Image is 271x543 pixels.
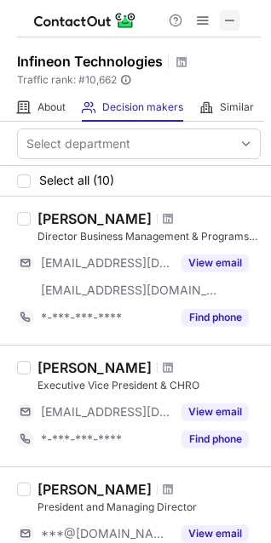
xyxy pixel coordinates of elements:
[37,100,66,114] span: About
[102,100,183,114] span: Decision makers
[220,100,254,114] span: Similar
[37,500,261,515] div: President and Managing Director
[37,229,261,244] div: Director Business Management & Programs Distribution EMEA
[182,403,249,420] button: Reveal Button
[26,135,130,152] div: Select department
[37,481,152,498] div: [PERSON_NAME]
[41,255,171,271] span: [EMAIL_ADDRESS][DOMAIN_NAME]
[34,10,136,31] img: ContactOut v5.3.10
[37,359,152,376] div: [PERSON_NAME]
[41,404,171,420] span: [EMAIL_ADDRESS][DOMAIN_NAME]
[182,525,249,542] button: Reveal Button
[41,526,171,541] span: ***@[DOMAIN_NAME]
[39,174,114,187] span: Select all (10)
[182,431,249,448] button: Reveal Button
[37,210,152,227] div: [PERSON_NAME]
[182,254,249,271] button: Reveal Button
[37,378,261,393] div: Executive Vice President & CHRO
[41,283,218,298] span: [EMAIL_ADDRESS][DOMAIN_NAME]
[17,74,117,86] span: Traffic rank: # 10,662
[17,51,163,71] h1: Infineon Technologies
[182,309,249,326] button: Reveal Button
